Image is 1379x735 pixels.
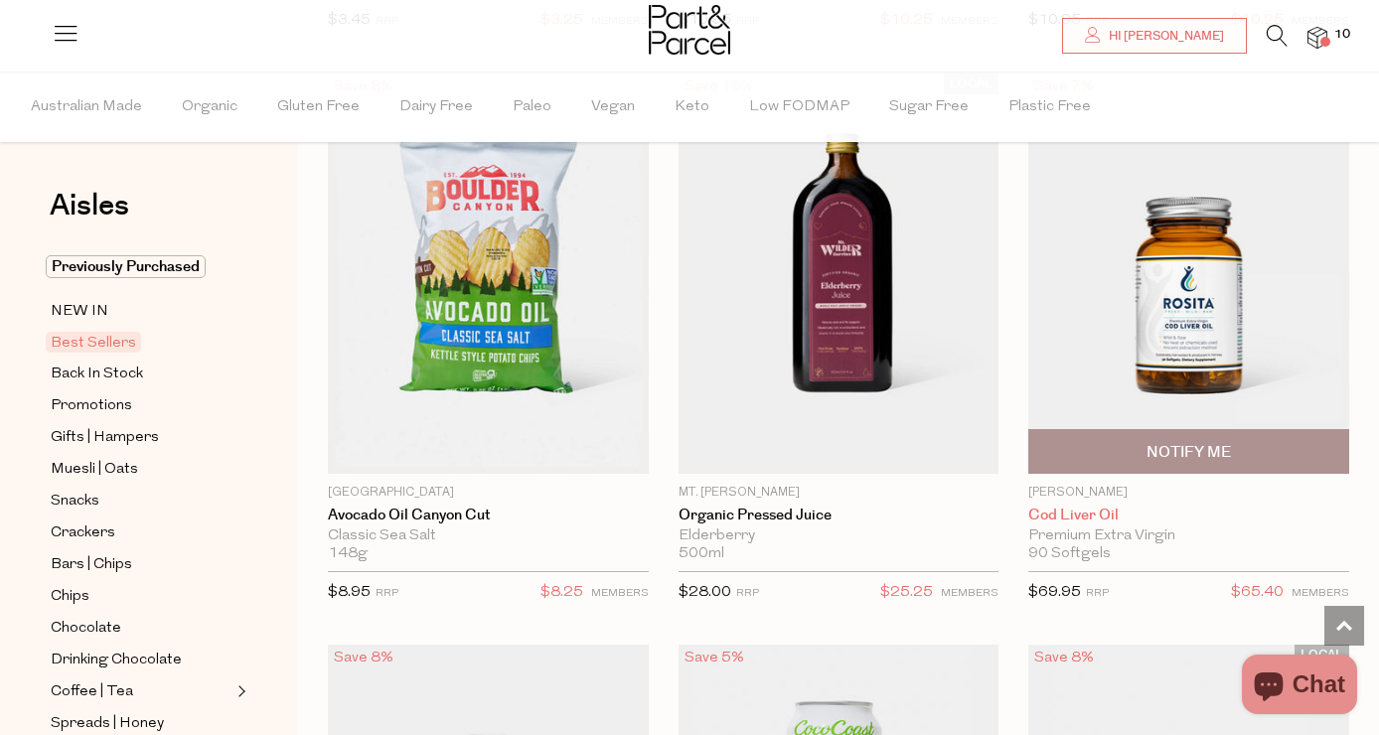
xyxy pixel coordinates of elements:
span: $8.95 [328,585,371,600]
span: Drinking Chocolate [51,649,182,672]
a: Organic Pressed Juice [679,507,999,524]
a: Drinking Chocolate [51,648,231,672]
span: $69.95 [1028,585,1081,600]
span: Low FODMAP [749,73,849,142]
a: Best Sellers [51,331,231,355]
span: Organic [182,73,237,142]
inbox-online-store-chat: Shopify online store chat [1236,655,1363,719]
span: Chips [51,585,89,609]
span: Promotions [51,394,132,418]
a: Bars | Chips [51,552,231,577]
span: Back In Stock [51,363,143,386]
span: Gifts | Hampers [51,426,159,450]
span: Vegan [591,73,635,142]
a: Cod Liver Oil [1028,507,1349,524]
span: Hi [PERSON_NAME] [1104,28,1224,45]
span: $25.25 [880,580,933,606]
a: Avocado Oil Canyon Cut [328,507,649,524]
small: RRP [1086,588,1109,599]
a: Back In Stock [51,362,231,386]
a: 10 [1307,27,1327,48]
div: Classic Sea Salt [328,527,649,545]
a: Previously Purchased [51,255,231,279]
a: NEW IN [51,299,231,324]
span: Dairy Free [399,73,473,142]
a: Crackers [51,520,231,545]
span: Notify Me [1147,442,1231,463]
span: Coffee | Tea [51,680,133,704]
small: MEMBERS [941,588,998,599]
p: Mt. [PERSON_NAME] [679,484,999,502]
span: Snacks [51,490,99,514]
span: LOCAL [1295,645,1349,665]
p: [GEOGRAPHIC_DATA] [328,484,649,502]
span: Previously Purchased [46,255,206,278]
small: RRP [736,588,759,599]
span: Australian Made [31,73,142,142]
div: Save 5% [679,645,750,671]
div: Premium Extra Virgin [1028,527,1349,545]
small: MEMBERS [1292,588,1349,599]
button: Notify Me [1028,429,1349,474]
span: 90 Softgels [1028,545,1111,563]
span: $28.00 [679,585,731,600]
a: Promotions [51,393,231,418]
span: NEW IN [51,300,108,324]
img: Avocado Oil Canyon Cut [328,73,649,474]
a: Chocolate [51,616,231,641]
a: Aisles [50,191,129,240]
a: Coffee | Tea [51,679,231,704]
span: Bars | Chips [51,553,132,577]
span: Keto [675,73,709,142]
a: Hi [PERSON_NAME] [1062,18,1247,54]
span: Muesli | Oats [51,458,138,482]
a: Snacks [51,489,231,514]
span: Best Sellers [46,332,141,353]
span: Sugar Free [889,73,969,142]
span: Gluten Free [277,73,360,142]
span: Aisles [50,184,129,227]
div: Elderberry [679,527,999,545]
div: Save 8% [1028,645,1100,671]
span: 148g [328,545,368,563]
span: Crackers [51,521,115,545]
a: Chips [51,584,231,609]
button: Expand/Collapse Coffee | Tea [232,679,246,703]
span: 10 [1329,26,1355,44]
span: 500ml [679,545,724,563]
img: Organic Pressed Juice [679,73,999,474]
img: Cod Liver Oil [1028,84,1349,463]
span: Plastic Free [1008,73,1091,142]
div: Save 8% [328,645,399,671]
span: Chocolate [51,617,121,641]
small: MEMBERS [591,588,649,599]
a: Gifts | Hampers [51,425,231,450]
span: $65.40 [1231,580,1284,606]
span: Paleo [513,73,551,142]
img: Part&Parcel [649,5,730,55]
span: $8.25 [540,580,583,606]
small: RRP [376,588,398,599]
p: [PERSON_NAME] [1028,484,1349,502]
a: Muesli | Oats [51,457,231,482]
